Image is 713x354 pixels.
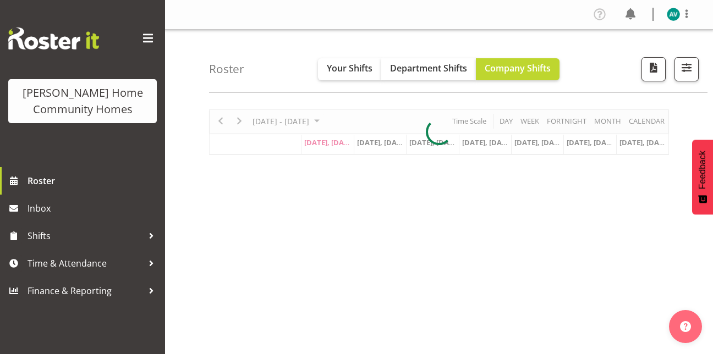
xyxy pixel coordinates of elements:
[381,58,476,80] button: Department Shifts
[28,228,143,244] span: Shifts
[476,58,560,80] button: Company Shifts
[8,27,99,49] img: Rosterit website logo
[667,8,680,21] img: asiasiga-vili8528.jpg
[28,200,160,217] span: Inbox
[28,255,143,272] span: Time & Attendance
[318,58,381,80] button: Your Shifts
[692,140,713,214] button: Feedback - Show survey
[698,151,707,189] span: Feedback
[209,63,244,75] h4: Roster
[674,57,699,81] button: Filter Shifts
[680,321,691,332] img: help-xxl-2.png
[28,173,160,189] span: Roster
[641,57,666,81] button: Download a PDF of the roster according to the set date range.
[28,283,143,299] span: Finance & Reporting
[390,62,467,74] span: Department Shifts
[485,62,551,74] span: Company Shifts
[19,85,146,118] div: [PERSON_NAME] Home Community Homes
[327,62,372,74] span: Your Shifts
